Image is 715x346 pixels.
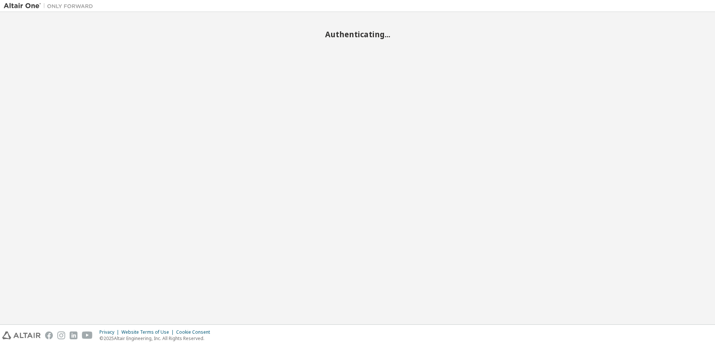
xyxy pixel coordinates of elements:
[176,329,214,335] div: Cookie Consent
[82,331,93,339] img: youtube.svg
[99,329,121,335] div: Privacy
[57,331,65,339] img: instagram.svg
[99,335,214,342] p: © 2025 Altair Engineering, Inc. All Rights Reserved.
[121,329,176,335] div: Website Terms of Use
[45,331,53,339] img: facebook.svg
[2,331,41,339] img: altair_logo.svg
[4,2,97,10] img: Altair One
[4,29,711,39] h2: Authenticating...
[70,331,77,339] img: linkedin.svg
